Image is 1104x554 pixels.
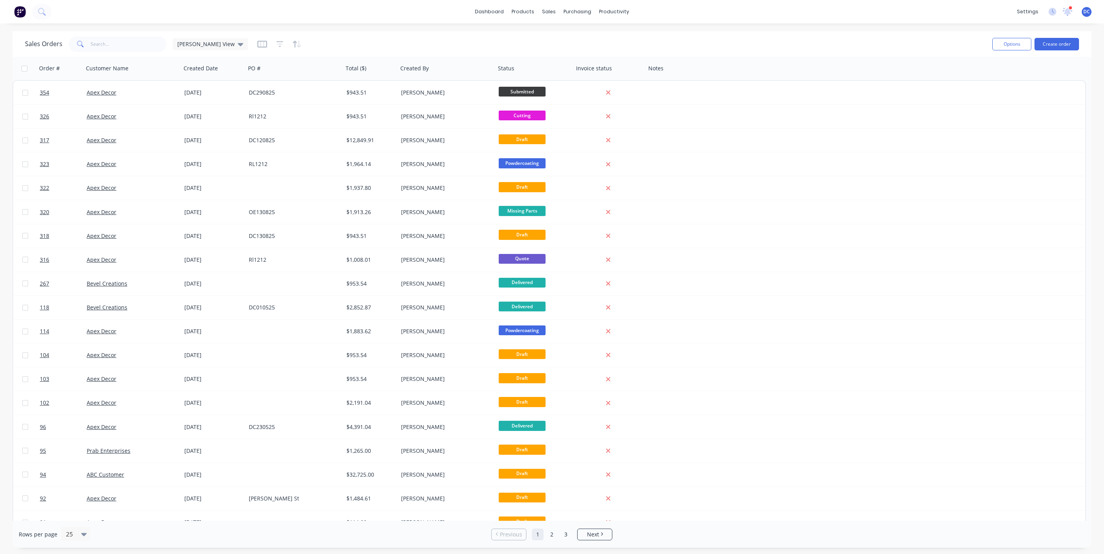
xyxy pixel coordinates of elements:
a: 318 [40,224,87,248]
div: $1,913.26 [346,208,392,216]
div: [PERSON_NAME] [401,518,488,526]
div: DC120825 [249,136,335,144]
div: $1,484.61 [346,495,392,502]
a: Apex Decor [87,256,116,263]
div: Rl1212 [249,113,335,120]
a: Apex Decor [87,327,116,335]
a: 103 [40,367,87,391]
div: [DATE] [184,375,243,383]
a: Prab Enterprises [87,447,130,454]
div: $953.54 [346,351,392,359]
span: Cutting [499,111,546,120]
div: [DATE] [184,327,243,335]
div: Order # [39,64,60,72]
div: DC010525 [249,304,335,311]
div: [PERSON_NAME] [401,375,488,383]
span: 95 [40,447,46,455]
a: 118 [40,296,87,319]
a: Page 1 is your current page [532,529,544,540]
span: 316 [40,256,49,264]
div: [DATE] [184,447,243,455]
div: DC290825 [249,89,335,97]
a: 323 [40,152,87,176]
div: DC130825 [249,232,335,240]
span: Delivered [499,302,546,311]
a: 95 [40,439,87,463]
a: Apex Decor [87,232,116,239]
div: [DATE] [184,351,243,359]
div: Created Date [184,64,218,72]
div: $943.51 [346,89,392,97]
span: Powdercoating [499,158,546,168]
div: [DATE] [184,160,243,168]
a: 326 [40,105,87,128]
a: 114 [40,320,87,343]
span: [PERSON_NAME] View [177,40,235,48]
a: 317 [40,129,87,152]
a: Page 3 [560,529,572,540]
span: 118 [40,304,49,311]
div: $1,937.80 [346,184,392,192]
span: 318 [40,232,49,240]
div: $1,265.00 [346,447,392,455]
a: Previous page [492,531,526,538]
span: 317 [40,136,49,144]
div: [DATE] [184,518,243,526]
div: Customer Name [86,64,128,72]
span: Delivered [499,421,546,431]
input: Search... [91,36,167,52]
div: $953.54 [346,375,392,383]
span: Draft [499,493,546,502]
span: 91 [40,518,46,526]
a: 316 [40,248,87,272]
span: 354 [40,89,49,97]
span: 102 [40,399,49,407]
div: [PERSON_NAME] [401,399,488,407]
span: Submitted [499,87,546,97]
div: [DATE] [184,136,243,144]
div: [PERSON_NAME] [401,423,488,431]
button: Create order [1034,38,1079,50]
span: 104 [40,351,49,359]
a: Apex Decor [87,136,116,144]
span: 322 [40,184,49,192]
a: 320 [40,200,87,224]
div: [DATE] [184,423,243,431]
span: 92 [40,495,46,502]
a: Apex Decor [87,495,116,502]
div: [PERSON_NAME] [401,160,488,168]
div: $1,883.62 [346,327,392,335]
div: purchasing [560,6,595,18]
div: $2,191.04 [346,399,392,407]
div: [DATE] [184,471,243,479]
span: Draft [499,469,546,479]
div: $943.51 [346,232,392,240]
div: $12,849.91 [346,136,392,144]
div: DC230525 [249,423,335,431]
div: $1,008.01 [346,256,392,264]
a: Page 2 [546,529,558,540]
span: Draft [499,134,546,144]
span: Draft [499,445,546,454]
span: Draft [499,516,546,526]
a: 104 [40,343,87,367]
img: Factory [14,6,26,18]
div: [PERSON_NAME] [401,208,488,216]
div: Notes [648,64,663,72]
div: [DATE] [184,113,243,120]
div: [DATE] [184,184,243,192]
a: 91 [40,511,87,534]
div: Status [498,64,514,72]
div: settings [1013,6,1042,18]
div: [PERSON_NAME] [401,113,488,120]
span: Draft [499,349,546,359]
span: Next [587,531,599,538]
span: 320 [40,208,49,216]
div: [PERSON_NAME] [401,280,488,288]
a: Apex Decor [87,160,116,168]
span: 94 [40,471,46,479]
h1: Sales Orders [25,40,62,48]
a: dashboard [471,6,508,18]
div: sales [538,6,560,18]
div: $2,852.87 [346,304,392,311]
